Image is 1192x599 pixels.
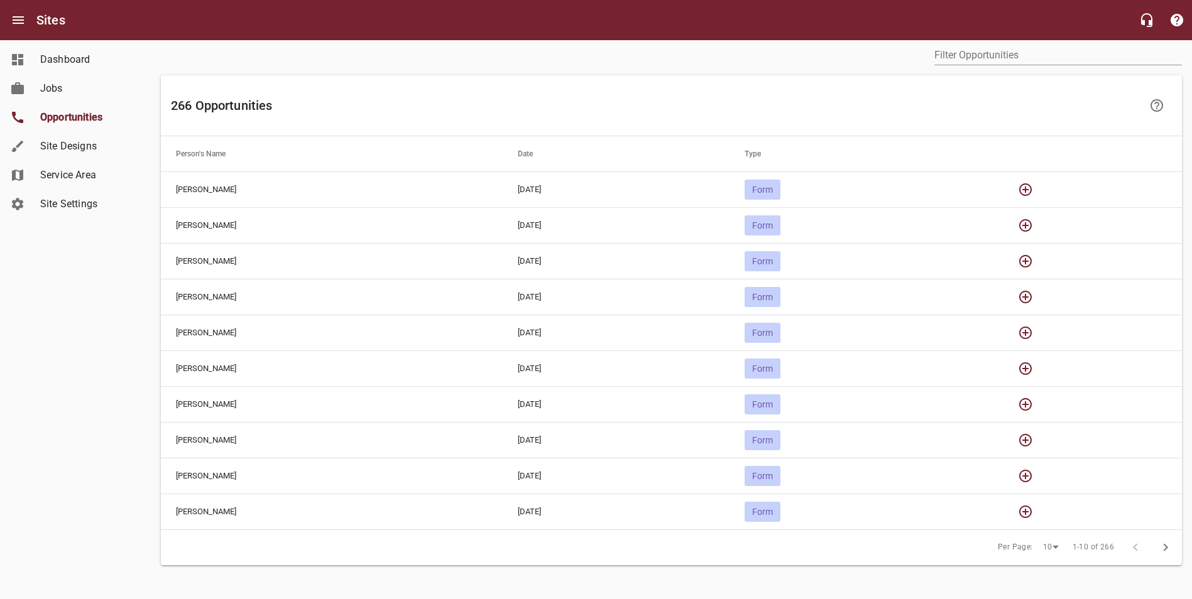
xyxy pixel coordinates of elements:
[161,350,503,386] td: [PERSON_NAME]
[745,328,780,338] span: Form
[745,256,780,266] span: Form
[161,422,503,458] td: [PERSON_NAME]
[745,364,780,374] span: Form
[1142,90,1172,121] a: Learn more about your Opportunities
[40,110,136,125] span: Opportunities
[161,458,503,494] td: [PERSON_NAME]
[745,180,780,200] div: Form
[40,197,136,212] span: Site Settings
[171,95,1139,116] h6: 266 Opportunities
[3,5,33,35] button: Open drawer
[40,168,136,183] span: Service Area
[40,52,136,67] span: Dashboard
[745,185,780,195] span: Form
[503,207,730,243] td: [DATE]
[503,350,730,386] td: [DATE]
[745,220,780,230] span: Form
[745,399,780,409] span: Form
[161,279,503,315] td: [PERSON_NAME]
[934,45,1182,65] input: Filter by author or content.
[161,243,503,279] td: [PERSON_NAME]
[40,139,136,154] span: Site Designs
[36,10,65,30] h6: Sites
[745,251,780,271] div: Form
[503,243,730,279] td: [DATE]
[503,458,730,494] td: [DATE]
[745,359,780,379] div: Form
[503,422,730,458] td: [DATE]
[161,207,503,243] td: [PERSON_NAME]
[1073,541,1114,554] span: 1-10 of 266
[161,315,503,350] td: [PERSON_NAME]
[503,279,730,315] td: [DATE]
[745,287,780,307] div: Form
[730,136,995,171] th: Type
[503,386,730,422] td: [DATE]
[745,215,780,235] div: Form
[998,541,1033,554] span: Per Page:
[745,292,780,302] span: Form
[745,394,780,414] div: Form
[745,507,780,517] span: Form
[1132,5,1162,35] button: Live Chat
[745,471,780,481] span: Form
[503,171,730,207] td: [DATE]
[161,171,503,207] td: [PERSON_NAME]
[1162,5,1192,35] button: Support Portal
[503,494,730,529] td: [DATE]
[745,435,780,445] span: Form
[40,81,136,96] span: Jobs
[1038,539,1063,556] div: 10
[161,136,503,171] th: Person's Name
[161,494,503,529] td: [PERSON_NAME]
[745,323,780,343] div: Form
[161,386,503,422] td: [PERSON_NAME]
[745,466,780,486] div: Form
[503,315,730,350] td: [DATE]
[503,136,730,171] th: Date
[745,502,780,522] div: Form
[745,430,780,450] div: Form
